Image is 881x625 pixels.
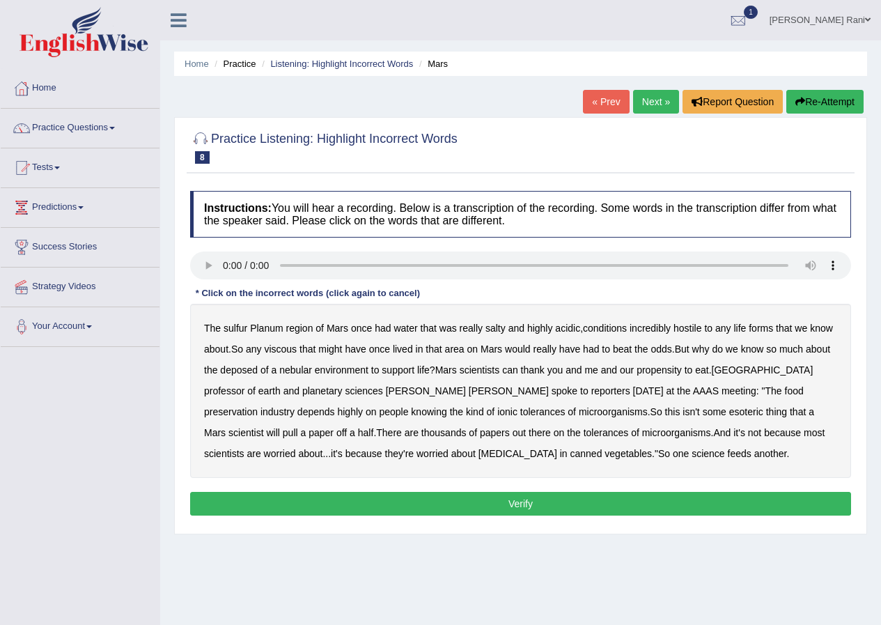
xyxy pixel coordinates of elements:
b: support [382,364,414,376]
b: The [765,385,782,396]
b: scientists [460,364,500,376]
b: that [426,344,442,355]
b: are [247,448,260,459]
a: Next » [633,90,679,114]
b: of [487,406,495,417]
b: Mars [435,364,457,376]
b: to [371,364,380,376]
b: me [584,364,598,376]
span: 8 [195,151,210,164]
b: once [351,323,372,334]
b: highly [527,323,553,334]
b: eat [695,364,708,376]
button: Verify [190,492,851,516]
b: And [713,427,731,438]
b: about [451,448,476,459]
b: some [703,406,726,417]
b: on [554,427,565,438]
a: Your Account [1,307,159,342]
b: people [379,406,408,417]
b: not [748,427,761,438]
b: once [369,344,390,355]
b: There [376,427,402,438]
b: deposed [220,364,258,376]
b: really [533,344,556,355]
b: vegetables [605,448,652,459]
b: scientists [204,448,244,459]
b: But [675,344,689,355]
div: , . . ? . : " . . . ... ." . [190,304,851,478]
b: region [286,323,313,334]
b: isn't [683,406,699,417]
a: Predictions [1,188,159,223]
b: this [665,406,680,417]
b: about [298,448,322,459]
b: would [505,344,531,355]
b: the [677,385,690,396]
b: So [231,344,243,355]
b: pull [283,427,298,438]
b: we [795,323,807,334]
b: really [460,323,483,334]
b: and [601,364,617,376]
b: science [692,448,724,459]
b: that [790,406,806,417]
b: at [666,385,675,396]
b: [MEDICAL_DATA] [478,448,557,459]
b: [GEOGRAPHIC_DATA] [712,364,813,376]
b: of [260,364,269,376]
b: Mars [204,427,226,438]
b: scientist [228,427,264,438]
b: worried [264,448,296,459]
b: thank [521,364,545,376]
b: and [283,385,299,396]
b: of [315,323,324,334]
b: might [318,344,342,355]
h4: You will hear a recording. Below is a transcription of the recording. Some words in the transcrip... [190,191,851,238]
b: know [810,323,833,334]
b: much [779,344,803,355]
b: preservation [204,406,258,417]
b: microorganisms [579,406,648,417]
b: one [673,448,689,459]
b: and [566,364,582,376]
b: tolerances [584,427,629,438]
button: Re-Attempt [786,90,864,114]
b: you [547,364,563,376]
b: beat [613,344,632,355]
b: Planum [250,323,283,334]
b: that [776,323,792,334]
b: spoke [552,385,577,396]
b: reporters [591,385,630,396]
a: Home [1,69,159,104]
b: a [301,427,306,438]
b: of [568,406,576,417]
b: professor [204,385,244,396]
b: another [754,448,787,459]
b: salty [485,323,506,334]
b: thousands [421,427,467,438]
b: kind [466,406,484,417]
a: Success Stories [1,228,159,263]
b: was [439,323,457,334]
b: because [764,427,801,438]
b: because [345,448,382,459]
b: feeds [728,448,751,459]
button: Report Question [683,90,783,114]
b: any [715,323,731,334]
b: area [445,344,465,355]
b: So [650,406,662,417]
b: paper [309,427,334,438]
b: to [580,385,588,396]
a: Practice Questions [1,109,159,144]
b: papers [480,427,510,438]
b: that [421,323,437,334]
b: it's [733,427,745,438]
b: thing [766,406,787,417]
b: the [634,344,648,355]
b: hostile [673,323,701,334]
b: to [704,323,712,334]
a: Tests [1,148,159,183]
b: sciences [345,385,382,396]
b: have [345,344,366,355]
